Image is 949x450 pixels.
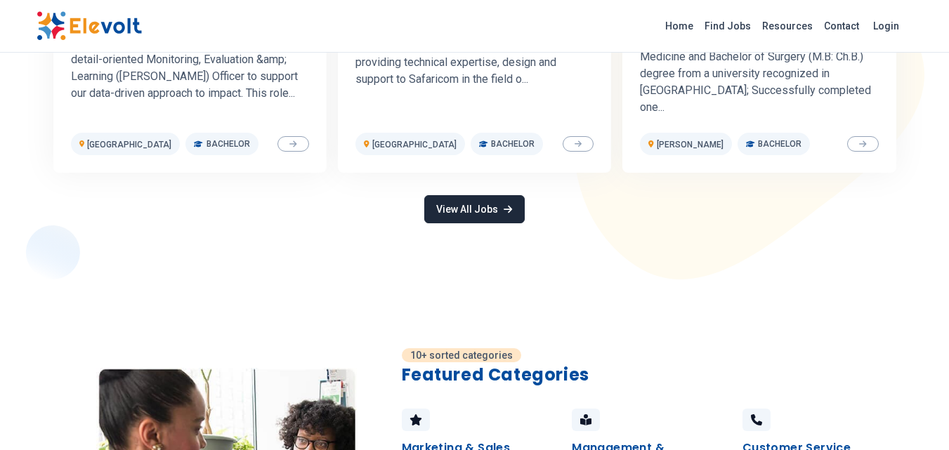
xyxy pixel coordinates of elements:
[402,364,913,386] h2: Featured Categories
[640,32,878,116] p: Requirements for Appointment: - Bachelor of Medicine and Bachelor of Surgery (M.B: Ch.B.) degree ...
[424,195,524,223] a: View All Jobs
[87,140,171,150] span: [GEOGRAPHIC_DATA]
[699,15,757,37] a: Find Jobs
[71,34,309,102] p: Purpose We are seeking a passionate and detail-oriented Monitoring, Evaluation &amp; Learning ([P...
[757,15,818,37] a: Resources
[207,138,250,150] span: Bachelor
[491,138,535,150] span: Bachelor
[879,383,949,450] iframe: Chat Widget
[37,11,142,41] img: Elevolt
[758,138,801,150] span: Bachelor
[355,20,594,88] p: Brief Description Reporting to the Manager – IT Networks, the Network Administrator will be provi...
[372,140,457,150] span: [GEOGRAPHIC_DATA]
[657,140,724,150] span: [PERSON_NAME]
[660,15,699,37] a: Home
[818,15,865,37] a: Contact
[865,12,908,40] a: Login
[402,348,521,362] p: 10+ sorted categories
